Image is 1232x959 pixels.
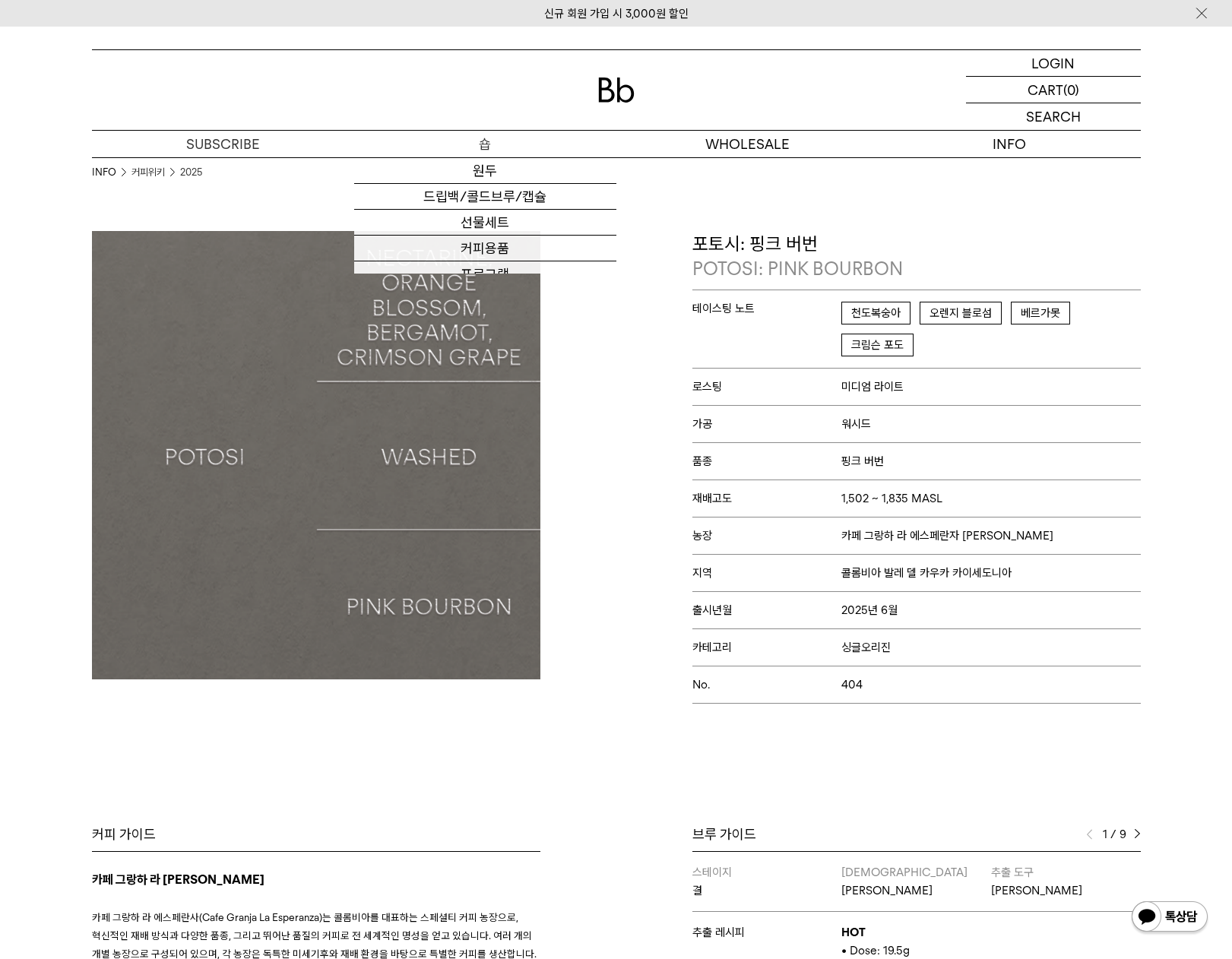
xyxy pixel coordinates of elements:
span: [DEMOGRAPHIC_DATA] [841,866,968,879]
p: WHOLESALE [616,131,879,157]
a: 원두 [354,158,616,184]
a: 2025 [180,165,202,180]
span: 품종 [692,454,842,468]
p: 포토시: 핑크 버번 [692,231,1141,282]
p: INFO [879,131,1141,157]
span: 가공 [692,417,842,431]
a: 커피용품 [354,236,616,261]
p: SEARCH [1026,103,1081,130]
img: 로고 [598,78,635,103]
a: 선물세트 [354,210,616,236]
a: 드립백/콜드브루/캡슐 [354,184,616,210]
span: No. [692,678,842,692]
span: 9 [1120,825,1126,843]
a: SUBSCRIBE [92,131,354,157]
span: 워시드 [841,417,871,431]
span: 천도복숭아 [841,302,911,324]
span: 로스팅 [692,380,842,394]
span: 404 [841,678,863,692]
li: INFO [92,165,131,180]
span: 핑크 버번 [841,454,884,468]
a: 신규 회원 가입 시 3,000원 할인 [544,7,689,21]
p: POTOSI: PINK BOURBON [692,256,1141,282]
span: 카페 그랑하 라 에스페란자 [PERSON_NAME] [841,529,1053,543]
span: 2025년 6월 [841,603,898,617]
b: HOT [841,926,866,939]
span: 테이스팅 노트 [692,302,842,315]
p: 추출 레시피 [692,923,842,942]
p: LOGIN [1031,50,1075,76]
p: CART [1028,77,1063,103]
a: 커피위키 [131,165,165,180]
span: 1,502 ~ 1,835 MASL [841,492,942,505]
a: LOGIN [966,50,1141,77]
img: 카카오톡 채널 1:1 채팅 버튼 [1130,900,1209,936]
span: 콜롬비아 발레 델 카우카 카이세도니아 [841,566,1012,580]
img: 포토시: 핑크 버번POTOSI: PINK BOURBON [92,231,540,679]
b: 카페 그랑하 라 [PERSON_NAME] [92,872,264,887]
span: 싱글오리진 [841,641,891,654]
a: 숍 [354,131,616,157]
div: 브루 가이드 [692,825,1141,843]
p: (0) [1063,77,1079,103]
span: 지역 [692,566,842,580]
span: 카테고리 [692,641,842,654]
span: 재배고도 [692,492,842,505]
span: 1 [1101,825,1107,843]
span: 오렌지 블로섬 [920,302,1002,324]
span: 농장 [692,529,842,543]
p: [PERSON_NAME] [991,881,1141,900]
span: 크림슨 포도 [841,334,914,356]
span: / [1110,825,1116,843]
span: 미디엄 라이트 [841,380,904,394]
p: [PERSON_NAME] [841,881,991,900]
div: 커피 가이드 [92,825,540,843]
a: 프로그램 [354,261,616,287]
span: 출시년월 [692,603,842,617]
span: 추출 도구 [991,866,1034,879]
span: 베르가못 [1011,302,1070,324]
a: CART (0) [966,77,1141,103]
span: 스테이지 [692,866,732,879]
p: 결 [692,881,842,900]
